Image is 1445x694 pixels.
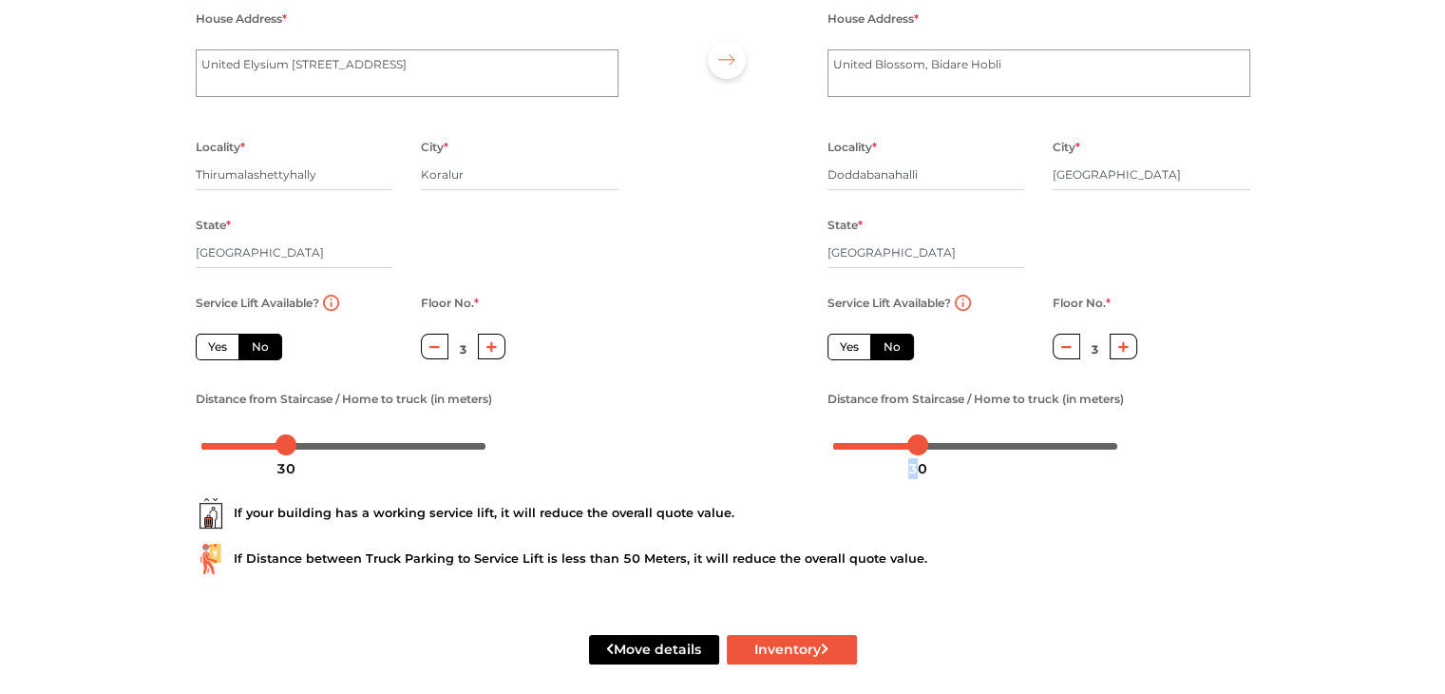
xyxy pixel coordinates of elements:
[196,334,239,360] label: Yes
[1053,291,1111,316] label: Floor No.
[589,635,719,665] button: Move details
[196,49,618,97] textarea: United Elysium [STREET_ADDRESS]
[238,334,282,360] label: No
[196,135,245,160] label: Locality
[827,387,1124,412] label: Distance from Staircase / Home to truck (in meters)
[421,135,448,160] label: City
[421,291,479,316] label: Floor No.
[196,498,226,529] img: ...
[827,135,877,160] label: Locality
[827,291,951,316] label: Service Lift Available?
[196,544,226,574] img: ...
[827,49,1250,97] textarea: United Blossom, Bidare Hobli
[196,544,1250,574] div: If Distance between Truck Parking to Service Lift is less than 50 Meters, it will reduce the over...
[196,498,1250,529] div: If your building has a working service lift, it will reduce the overall quote value.
[1053,135,1080,160] label: City
[196,213,231,238] label: State
[870,334,914,360] label: No
[727,635,857,665] button: Inventory
[196,7,287,31] label: House Address
[196,291,319,316] label: Service Lift Available?
[827,334,871,360] label: Yes
[196,387,492,412] label: Distance from Staircase / Home to truck (in meters)
[901,453,935,485] div: 30
[827,7,919,31] label: House Address
[269,453,303,485] div: 30
[827,213,863,238] label: State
